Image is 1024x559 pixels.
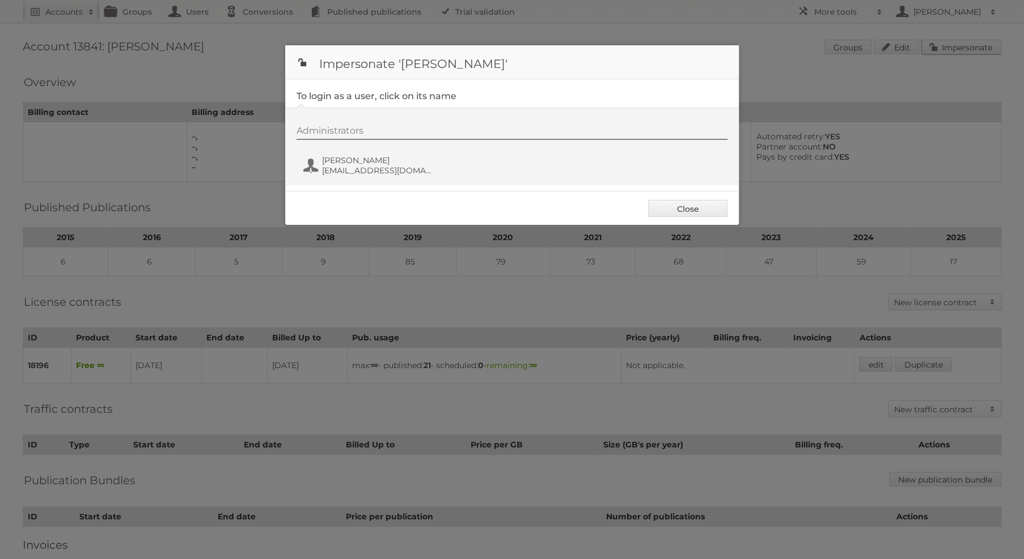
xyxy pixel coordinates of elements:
[297,91,456,101] legend: To login as a user, click on its name
[297,125,727,140] div: Administrators
[322,165,432,176] span: [EMAIL_ADDRESS][DOMAIN_NAME]
[285,45,739,79] h1: Impersonate '[PERSON_NAME]'
[302,154,435,177] button: [PERSON_NAME] [EMAIL_ADDRESS][DOMAIN_NAME]
[322,155,432,165] span: [PERSON_NAME]
[648,200,727,217] a: Close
